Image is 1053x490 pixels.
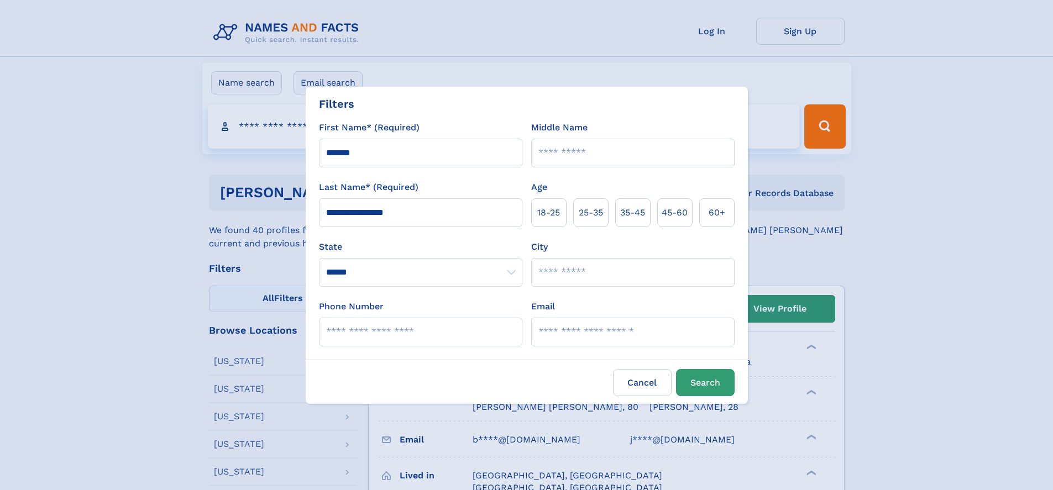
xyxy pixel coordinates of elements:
span: 18‑25 [537,206,560,219]
label: City [531,240,548,254]
span: 25‑35 [579,206,603,219]
span: 35‑45 [620,206,645,219]
span: 60+ [709,206,725,219]
label: State [319,240,522,254]
label: Cancel [613,369,672,396]
span: 45‑60 [662,206,688,219]
label: Age [531,181,547,194]
label: Last Name* (Required) [319,181,418,194]
div: Filters [319,96,354,112]
button: Search [676,369,735,396]
label: Phone Number [319,300,384,313]
label: Middle Name [531,121,588,134]
label: Email [531,300,555,313]
label: First Name* (Required) [319,121,420,134]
